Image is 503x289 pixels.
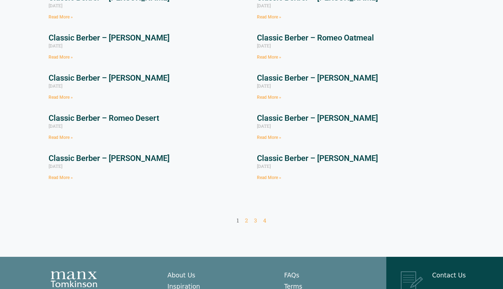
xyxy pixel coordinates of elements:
span: [DATE] [49,163,62,169]
nav: Pagination [49,217,454,224]
a: Classic Berber – [PERSON_NAME] [257,73,378,82]
span: [DATE] [257,163,271,169]
a: Classic Berber – Romeo Desert [49,114,159,123]
a: Read more about Classic Berber – Juliet Pistachio [257,175,281,180]
span: [DATE] [49,83,62,89]
span: [DATE] [257,43,271,48]
span: [DATE] [49,3,62,8]
a: Contact Us [432,272,466,279]
span: [DATE] [49,123,62,129]
a: 4 [263,217,266,224]
a: Read more about Classic Berber – Romeo Pecan [49,55,73,60]
a: 3 [254,217,257,224]
span: 1 [237,217,239,224]
a: Classic Berber – [PERSON_NAME] [49,73,170,82]
a: Read more about Classic Berber – Romeo Dune [257,95,281,100]
a: Read more about Classic Berber – Romeo Limestone [49,95,73,100]
img: Manx Tomkinson Logo [51,271,97,287]
a: Read more about Classic Berber – Juliet Walnut [49,175,73,180]
a: Read more about Classic Berber – Romeo Anvil [257,135,281,140]
a: Read more about Classic Berber – Juliet Slate [49,14,73,20]
span: [DATE] [257,3,271,8]
a: Read more about Classic Berber – Romeo Oatmeal [257,55,281,60]
span: [DATE] [49,43,62,48]
a: 2 [245,217,248,224]
a: Classic Berber – [PERSON_NAME] [257,154,378,163]
a: About Us [167,272,195,279]
a: Read more about Classic Berber – Romeo Pewter [257,14,281,20]
span: [DATE] [257,83,271,89]
a: FAQs [284,272,299,279]
a: Classic Berber – [PERSON_NAME] [49,154,170,163]
a: Classic Berber – [PERSON_NAME] [49,33,170,42]
a: Read more about Classic Berber – Romeo Desert [49,135,73,140]
a: Classic Berber – [PERSON_NAME] [257,114,378,123]
span: [DATE] [257,123,271,129]
a: Classic Berber – Romeo Oatmeal [257,33,374,42]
